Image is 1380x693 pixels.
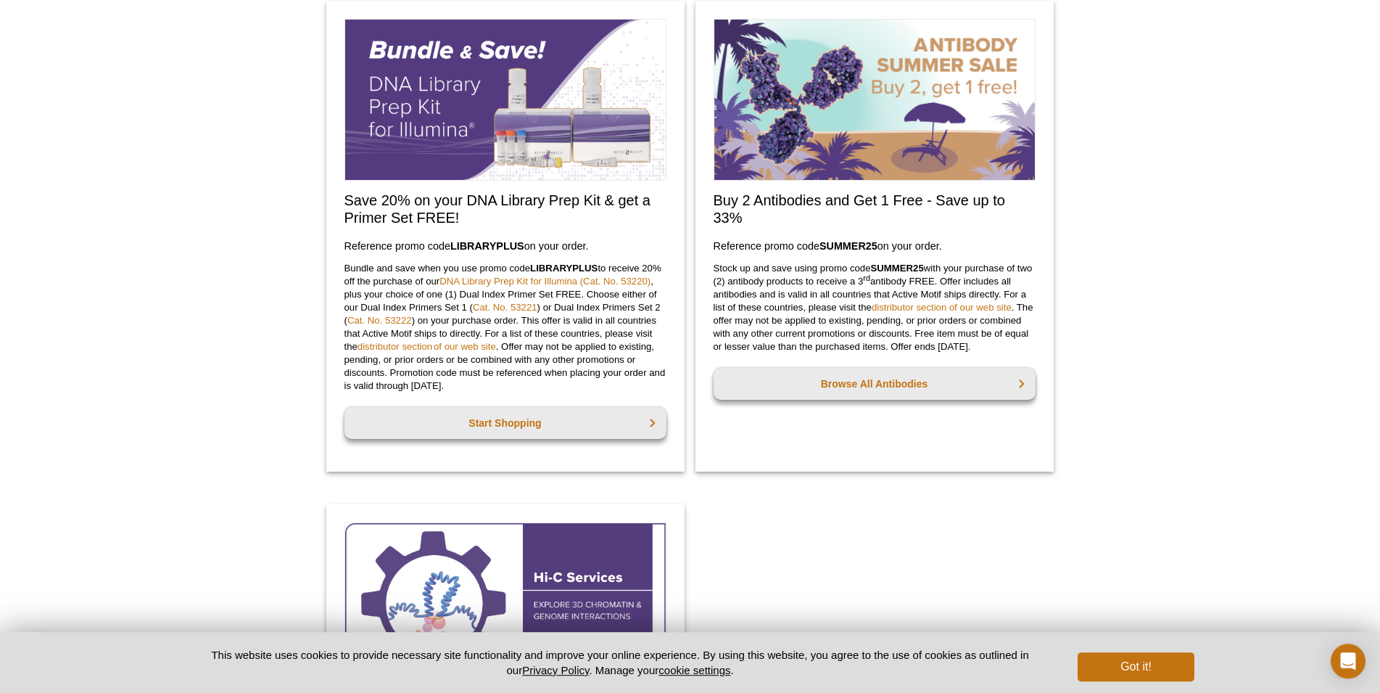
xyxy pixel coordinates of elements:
[819,240,877,252] strong: SUMMER25
[344,192,666,226] h2: Save 20% on your DNA Library Prep Kit & get a Primer Set FREE!
[530,263,598,274] strong: LIBRARYPLUS
[1331,644,1365,678] div: Open Intercom Messenger
[344,407,666,439] a: Start Shopping
[344,19,666,181] img: Save on our DNA Library Prep Kit
[714,262,1036,353] p: Stock up and save using promo code with your purchase of two (2) antibody products to receive a 3...
[344,237,666,255] h3: Reference promo code on your order.
[863,273,870,282] sup: rd
[1078,652,1194,681] button: Got it!
[344,522,666,684] img: Hi-C Service Promotion
[658,664,730,676] button: cookie settings
[714,192,1036,226] h2: Buy 2 Antibodies and Get 1 Free - Save up to 33%
[714,19,1036,181] img: Save on Antibodies
[358,341,496,352] a: distributor section of our web site
[450,240,524,252] strong: LIBRARYPLUS
[347,315,412,326] a: Cat. No. 53222
[186,647,1054,678] p: This website uses cookies to provide necessary site functionality and improve your online experie...
[439,276,650,287] a: DNA Library Prep Kit for Illumina (Cat. No. 53220)
[714,368,1036,400] a: Browse All Antibodies
[872,302,1012,313] a: distributor section of our web site
[344,262,666,393] p: Bundle and save when you use promo code to receive 20% off the purchase of our , plus your choice...
[473,302,537,313] a: Cat. No. 53221
[714,237,1036,255] h3: Reference promo code on your order.
[871,263,924,274] strong: SUMMER25
[522,664,589,676] a: Privacy Policy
